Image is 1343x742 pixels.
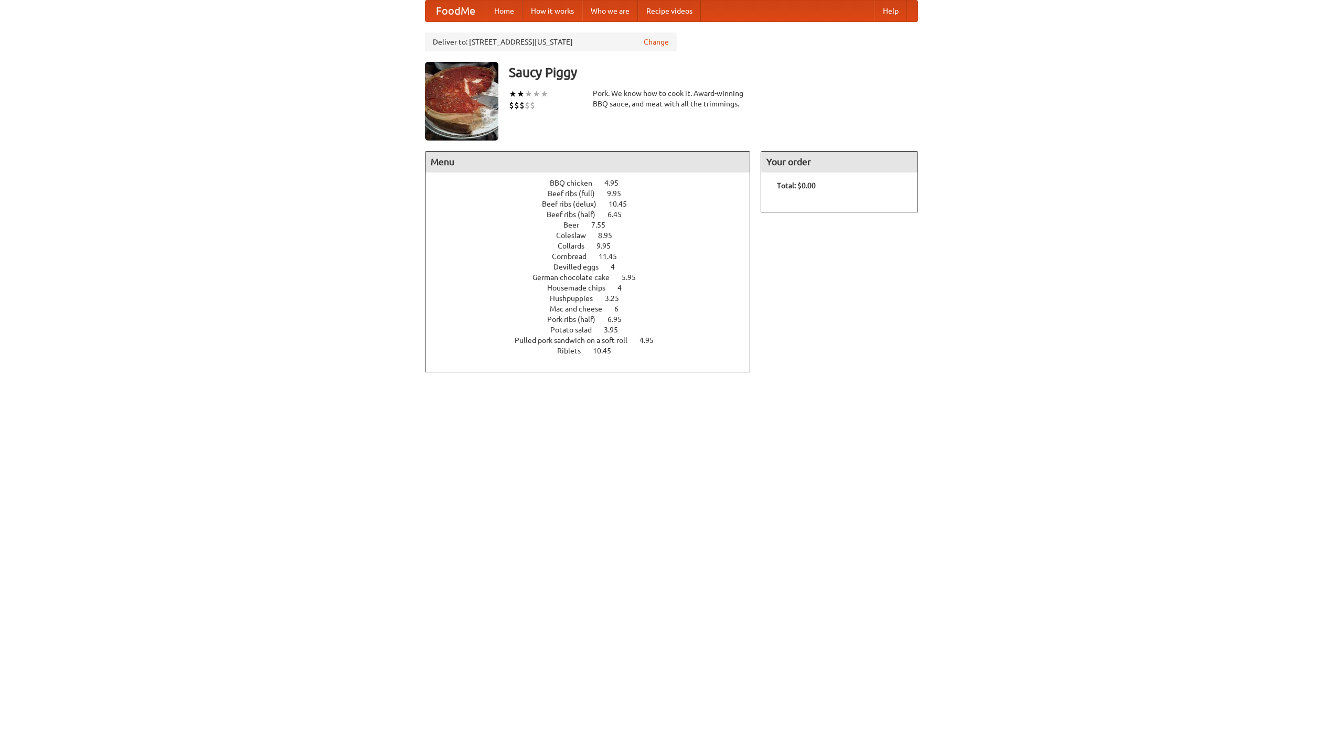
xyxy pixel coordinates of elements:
a: Change [644,37,669,47]
span: 10.45 [593,347,622,355]
span: 6 [614,305,629,313]
li: $ [509,100,514,111]
span: 4.95 [639,336,664,345]
li: ★ [525,88,532,100]
a: Help [875,1,907,21]
span: 6.95 [607,315,632,324]
span: BBQ chicken [550,179,603,187]
li: ★ [540,88,548,100]
a: Riblets 10.45 [557,347,631,355]
span: 6.45 [607,210,632,219]
span: Beef ribs (delux) [542,200,607,208]
li: $ [519,100,525,111]
span: Collards [558,242,595,250]
a: FoodMe [425,1,486,21]
a: Who we are [582,1,638,21]
li: ★ [517,88,525,100]
li: $ [525,100,530,111]
h4: Your order [761,152,918,173]
a: Home [486,1,523,21]
a: Beer 7.55 [563,221,625,229]
a: BBQ chicken 4.95 [550,179,638,187]
li: $ [530,100,535,111]
a: Housemade chips 4 [547,284,641,292]
span: Pulled pork sandwich on a soft roll [515,336,638,345]
a: German chocolate cake 5.95 [532,273,655,282]
a: Potato salad 3.95 [550,326,637,334]
span: 8.95 [598,231,623,240]
li: ★ [509,88,517,100]
h4: Menu [425,152,750,173]
a: Pork ribs (half) 6.95 [547,315,641,324]
a: How it works [523,1,582,21]
a: Beef ribs (delux) 10.45 [542,200,646,208]
a: Mac and cheese 6 [550,305,638,313]
div: Pork. We know how to cook it. Award-winning BBQ sauce, and meat with all the trimmings. [593,88,750,109]
a: Cornbread 11.45 [552,252,636,261]
span: Housemade chips [547,284,616,292]
div: Deliver to: [STREET_ADDRESS][US_STATE] [425,33,677,51]
span: 7.55 [591,221,616,229]
span: Devilled eggs [553,263,609,271]
a: Recipe videos [638,1,701,21]
span: Coleslaw [556,231,596,240]
b: Total: $0.00 [777,181,816,190]
span: Beer [563,221,590,229]
span: 9.95 [596,242,621,250]
span: 4.95 [604,179,629,187]
span: Potato salad [550,326,602,334]
span: 5.95 [622,273,646,282]
span: Pork ribs (half) [547,315,606,324]
a: Beef ribs (half) 6.45 [547,210,641,219]
span: Riblets [557,347,591,355]
span: German chocolate cake [532,273,620,282]
li: ★ [532,88,540,100]
span: Hushpuppies [550,294,603,303]
a: Hushpuppies 3.25 [550,294,638,303]
h3: Saucy Piggy [509,62,918,83]
a: Coleslaw 8.95 [556,231,632,240]
span: 3.95 [604,326,628,334]
span: Beef ribs (half) [547,210,606,219]
span: 4 [611,263,625,271]
a: Beef ribs (full) 9.95 [548,189,641,198]
span: 9.95 [607,189,632,198]
a: Devilled eggs 4 [553,263,634,271]
span: 4 [617,284,632,292]
span: 11.45 [599,252,627,261]
span: 10.45 [609,200,637,208]
li: $ [514,100,519,111]
a: Collards 9.95 [558,242,630,250]
span: Cornbread [552,252,597,261]
span: 3.25 [605,294,630,303]
span: Beef ribs (full) [548,189,605,198]
span: Mac and cheese [550,305,613,313]
a: Pulled pork sandwich on a soft roll 4.95 [515,336,673,345]
img: angular.jpg [425,62,498,141]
